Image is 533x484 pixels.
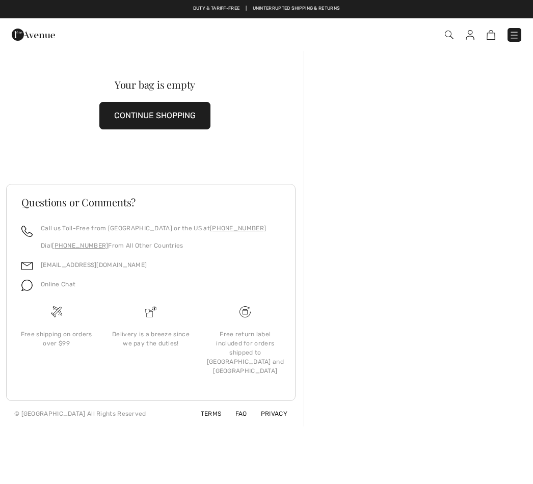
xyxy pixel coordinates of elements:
[21,280,33,291] img: chat
[21,79,289,90] div: Your bag is empty
[14,409,146,418] div: © [GEOGRAPHIC_DATA] All Rights Reserved
[445,31,454,39] img: Search
[466,30,474,40] img: My Info
[239,306,251,317] img: Free shipping on orders over $99
[223,410,247,417] a: FAQ
[41,224,266,233] p: Call us Toll-Free from [GEOGRAPHIC_DATA] or the US at
[41,261,147,268] a: [EMAIL_ADDRESS][DOMAIN_NAME]
[51,306,62,317] img: Free shipping on orders over $99
[21,226,33,237] img: call
[21,260,33,272] img: email
[210,225,266,232] a: [PHONE_NUMBER]
[509,30,519,40] img: Menu
[41,241,266,250] p: Dial From All Other Countries
[112,330,190,348] div: Delivery is a breeze since we pay the duties!
[145,306,156,317] img: Delivery is a breeze since we pay the duties!
[99,102,210,129] button: CONTINUE SHOPPING
[12,29,55,39] a: 1ère Avenue
[12,24,55,45] img: 1ère Avenue
[21,197,280,207] h3: Questions or Comments?
[206,330,284,375] div: Free return label included for orders shipped to [GEOGRAPHIC_DATA] and [GEOGRAPHIC_DATA]
[249,410,287,417] a: Privacy
[17,330,95,348] div: Free shipping on orders over $99
[52,242,108,249] a: [PHONE_NUMBER]
[41,281,75,288] span: Online Chat
[189,410,222,417] a: Terms
[487,30,495,40] img: Shopping Bag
